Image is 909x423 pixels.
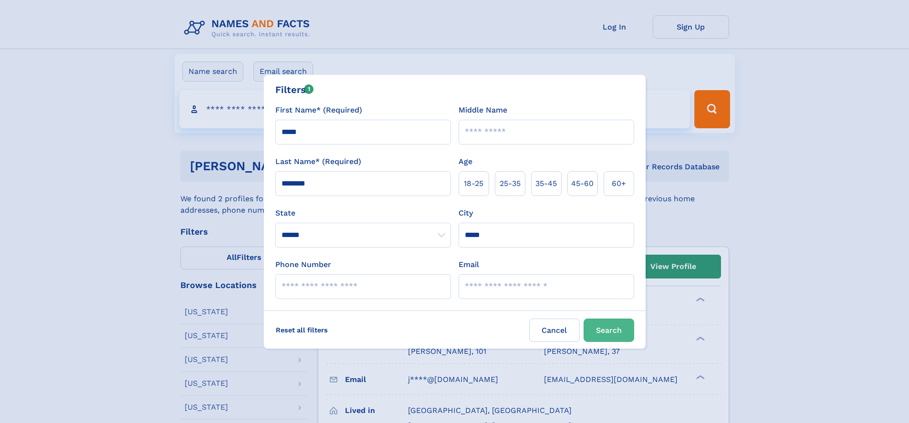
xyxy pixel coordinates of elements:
[535,178,557,189] span: 35‑45
[459,104,507,116] label: Middle Name
[270,319,334,341] label: Reset all filters
[500,178,521,189] span: 25‑35
[275,104,362,116] label: First Name* (Required)
[459,156,472,167] label: Age
[459,259,479,270] label: Email
[275,207,451,219] label: State
[464,178,483,189] span: 18‑25
[584,319,634,342] button: Search
[612,178,626,189] span: 60+
[275,259,331,270] label: Phone Number
[275,156,361,167] label: Last Name* (Required)
[459,207,473,219] label: City
[275,83,314,97] div: Filters
[529,319,580,342] label: Cancel
[571,178,594,189] span: 45‑60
